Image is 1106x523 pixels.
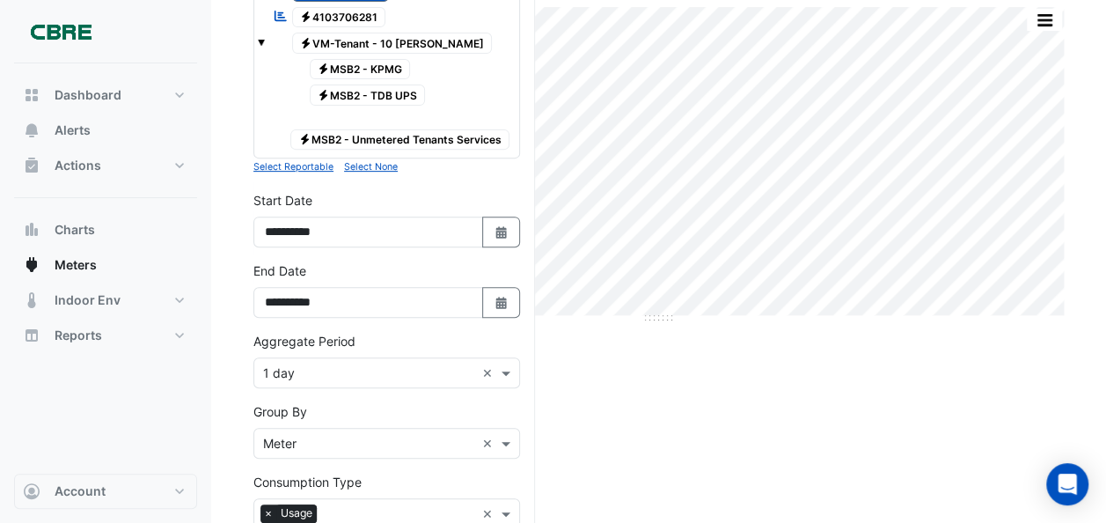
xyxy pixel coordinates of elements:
fa-icon: Select Date [494,295,509,310]
app-icon: Meters [23,256,40,274]
span: VM-Tenant - 10 [PERSON_NAME] [292,33,493,54]
button: Alerts [14,113,197,148]
button: Charts [14,212,197,247]
app-icon: Alerts [23,122,40,139]
button: Select None [344,158,398,174]
span: MSB2 - Unmetered Tenants Services [290,129,509,151]
span: MSB2 - TDB UPS [310,85,426,106]
small: Select None [344,161,398,173]
fa-icon: Electricity [298,133,311,146]
app-icon: Reports [23,327,40,344]
div: Open Intercom Messenger [1046,463,1088,505]
small: Select Reportable [253,161,333,173]
span: Alerts [55,122,91,139]
span: Clear [482,434,497,453]
button: More Options [1027,9,1062,31]
span: Clear [482,505,497,523]
fa-icon: Electricity [299,11,312,24]
img: Company Logo [21,14,100,49]
button: Actions [14,148,197,183]
fa-icon: Electricity [317,88,330,101]
span: Reports [55,327,102,344]
app-icon: Indoor Env [23,291,40,309]
span: Clear [482,364,497,382]
span: × [260,505,276,522]
span: Dashboard [55,86,121,104]
app-icon: Actions [23,157,40,174]
span: Usage [276,505,317,522]
span: Account [55,482,106,500]
fa-icon: Electricity [299,36,312,49]
span: Indoor Env [55,291,121,309]
button: Indoor Env [14,283,197,318]
button: Meters [14,247,197,283]
span: Charts [55,221,95,239]
fa-icon: Electricity [317,63,330,76]
button: Dashboard [14,77,197,113]
button: Reports [14,318,197,353]
label: Group By [253,402,307,421]
app-icon: Dashboard [23,86,40,104]
span: Meters [55,256,97,274]
span: Actions [55,157,101,174]
fa-icon: Select Date [494,225,509,239]
label: Aggregate Period [253,332,355,350]
button: Select Reportable [253,158,333,174]
app-icon: Charts [23,221,40,239]
button: Account [14,474,197,509]
label: End Date [253,261,306,280]
label: Consumption Type [253,473,362,491]
span: MSB2 - KPMG [310,59,411,80]
label: Start Date [253,191,312,210]
span: 4103706281 [292,7,386,28]
fa-icon: Reportable [273,9,289,24]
